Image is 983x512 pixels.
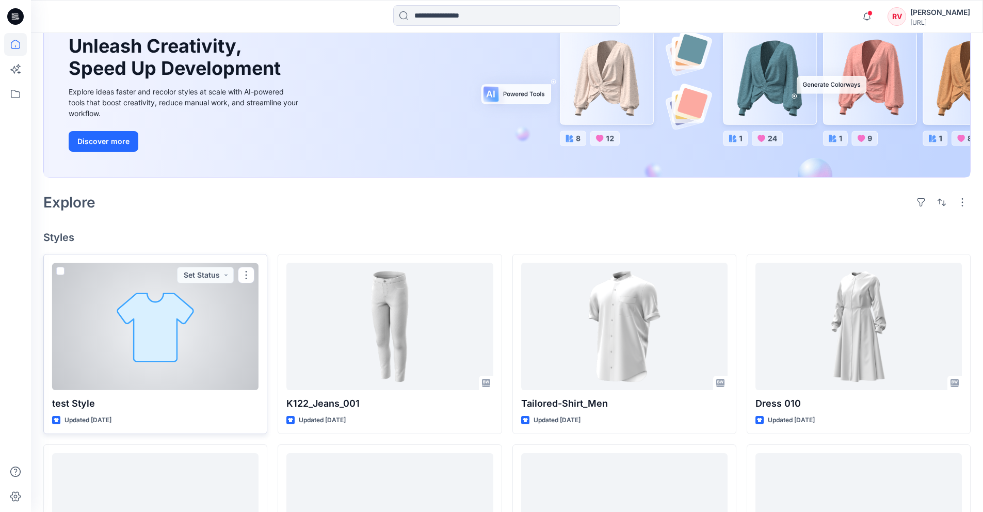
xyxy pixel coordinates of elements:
button: Discover more [69,131,138,152]
a: Dress 010 [755,263,962,390]
div: [PERSON_NAME] [910,6,970,19]
p: Updated [DATE] [65,415,111,426]
a: K122_Jeans_001 [286,263,493,390]
p: Tailored-Shirt_Men [521,396,728,411]
div: Explore ideas faster and recolor styles at scale with AI-powered tools that boost creativity, red... [69,86,301,119]
a: test Style [52,263,259,390]
p: test Style [52,396,259,411]
p: Updated [DATE] [534,415,581,426]
p: Updated [DATE] [299,415,346,426]
h1: Unleash Creativity, Speed Up Development [69,35,285,79]
a: Tailored-Shirt_Men [521,263,728,390]
p: K122_Jeans_001 [286,396,493,411]
p: Dress 010 [755,396,962,411]
h4: Styles [43,231,971,244]
h2: Explore [43,194,95,211]
div: RV [888,7,906,26]
a: Discover more [69,131,301,152]
div: [URL] [910,19,970,26]
p: Updated [DATE] [768,415,815,426]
